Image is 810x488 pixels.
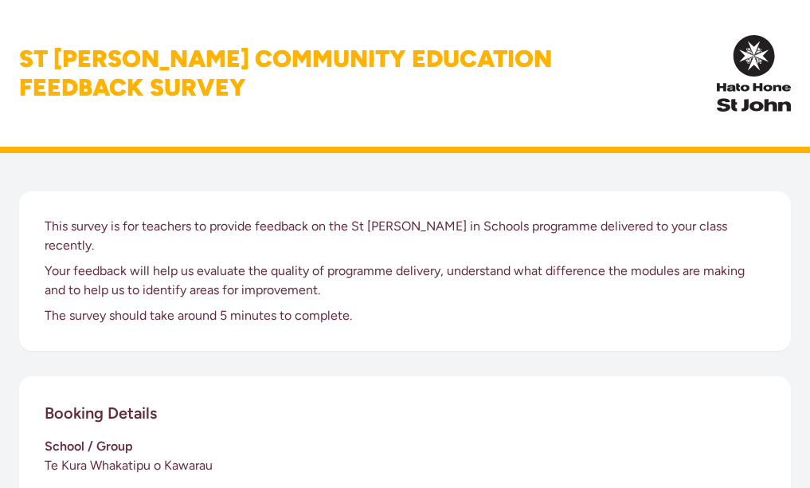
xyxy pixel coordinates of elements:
[45,437,765,456] h3: School / Group
[717,35,791,112] img: InPulse
[19,45,552,102] h1: St [PERSON_NAME] Community Education Feedback Survey
[45,262,765,300] p: Your feedback will help us evaluate the quality of programme delivery, understand what difference...
[45,456,765,475] p: Te Kura Whakatipu o Kawarau
[45,402,157,424] h2: Booking Details
[45,217,765,255] p: This survey is for teachers to provide feedback on the St [PERSON_NAME] in Schools programme deli...
[45,306,765,325] p: The survey should take around 5 minutes to complete.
